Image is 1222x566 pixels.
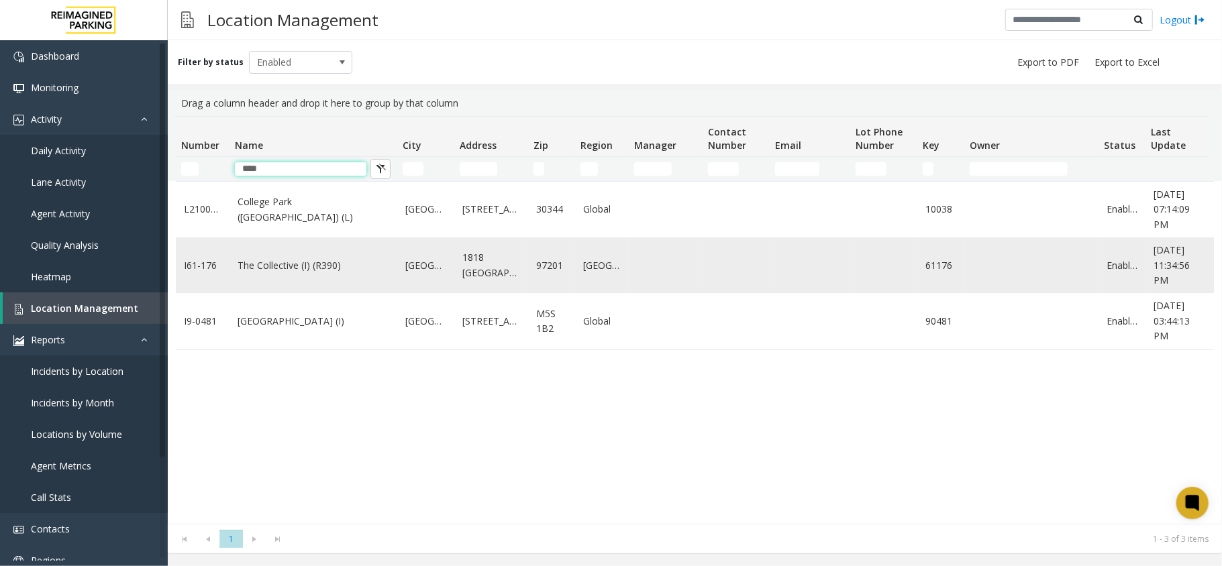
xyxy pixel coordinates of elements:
[708,162,739,176] input: Contact Number Filter
[31,81,79,94] span: Monitoring
[634,139,676,152] span: Manager
[184,202,221,217] a: L21003800
[1151,125,1186,152] span: Last Update
[31,428,122,441] span: Locations by Volume
[397,157,454,181] td: City Filter
[1154,187,1205,232] a: [DATE] 07:14:09 PM
[970,139,1000,152] span: Owner
[703,157,770,181] td: Contact Number Filter
[201,3,385,36] h3: Location Management
[403,162,423,176] input: City Filter
[168,116,1222,524] div: Data table
[370,159,391,179] button: Clear
[3,292,168,324] a: Location Management
[181,3,194,36] img: pageIcon
[1154,243,1190,286] span: [DATE] 11:34:56 PM
[405,258,446,273] a: [GEOGRAPHIC_DATA]
[580,139,613,152] span: Region
[13,335,24,346] img: 'icon'
[31,459,91,472] span: Agent Metrics
[970,162,1068,176] input: Owner Filter
[31,396,114,409] span: Incidents by Month
[176,91,1214,116] div: Drag a column header and drop it here to group by that column
[405,314,446,329] a: [GEOGRAPHIC_DATA]
[925,258,956,273] a: 61176
[176,157,230,181] td: Number Filter
[31,522,70,535] span: Contacts
[1107,202,1137,217] a: Enabled
[31,207,90,220] span: Agent Activity
[13,52,24,62] img: 'icon'
[181,162,199,176] input: Number Filter
[1107,314,1137,329] a: Enabled
[31,176,86,188] span: Lane Activity
[1017,56,1079,69] span: Export to PDF
[925,314,956,329] a: 90481
[583,202,621,217] a: Global
[238,258,389,273] a: The Collective (I) (R390)
[31,333,65,346] span: Reports
[230,157,397,181] td: Name Filter
[250,52,332,73] span: Enabled
[235,139,263,152] span: Name
[1107,258,1137,273] a: Enabled
[31,239,99,251] span: Quality Analysis
[575,157,629,181] td: Region Filter
[1145,157,1213,181] td: Last Update Filter
[238,194,389,225] a: College Park ([GEOGRAPHIC_DATA]) (L)
[533,162,544,176] input: Zip Filter
[917,157,964,181] td: Key Filter
[184,314,221,329] a: I9-0481
[634,162,672,176] input: Manager Filter
[1194,13,1205,27] img: logout
[1154,243,1205,288] a: [DATE] 11:34:56 PM
[298,533,1209,545] kendo-pager-info: 1 - 3 of 3 items
[923,162,933,176] input: Key Filter
[856,125,903,152] span: Lot Phone Number
[1154,188,1190,231] span: [DATE] 07:14:09 PM
[533,139,548,152] span: Zip
[31,302,138,315] span: Location Management
[770,157,850,181] td: Email Filter
[1099,117,1145,157] th: Status
[708,125,746,152] span: Contact Number
[536,258,567,273] a: 97201
[1154,298,1205,343] a: [DATE] 03:44:13 PM
[1154,299,1190,342] span: [DATE] 03:44:13 PM
[536,202,567,217] a: 30344
[238,314,389,329] a: [GEOGRAPHIC_DATA] (I)
[1012,53,1084,72] button: Export to PDF
[775,139,801,152] span: Email
[454,157,528,181] td: Address Filter
[528,157,575,181] td: Zip Filter
[31,50,79,62] span: Dashboard
[1099,157,1145,181] td: Status Filter
[31,491,71,504] span: Call Stats
[536,306,567,337] a: M5S 1B2
[629,157,703,181] td: Manager Filter
[13,115,24,125] img: 'icon'
[460,139,497,152] span: Address
[405,202,446,217] a: [GEOGRAPHIC_DATA]
[923,139,939,152] span: Key
[31,144,86,157] span: Daily Activity
[580,162,598,176] input: Region Filter
[13,83,24,94] img: 'icon'
[178,56,244,68] label: Filter by status
[462,202,520,217] a: [STREET_ADDRESS]
[13,304,24,315] img: 'icon'
[460,162,497,176] input: Address Filter
[219,530,243,548] span: Page 1
[235,162,366,176] input: Name Filter
[1160,13,1205,27] a: Logout
[583,258,621,273] a: [GEOGRAPHIC_DATA]
[1094,56,1160,69] span: Export to Excel
[964,157,1099,181] td: Owner Filter
[31,365,123,378] span: Incidents by Location
[925,202,956,217] a: 10038
[403,139,421,152] span: City
[184,258,221,273] a: I61-176
[1089,53,1165,72] button: Export to Excel
[462,250,520,280] a: 1818 [GEOGRAPHIC_DATA]
[31,113,62,125] span: Activity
